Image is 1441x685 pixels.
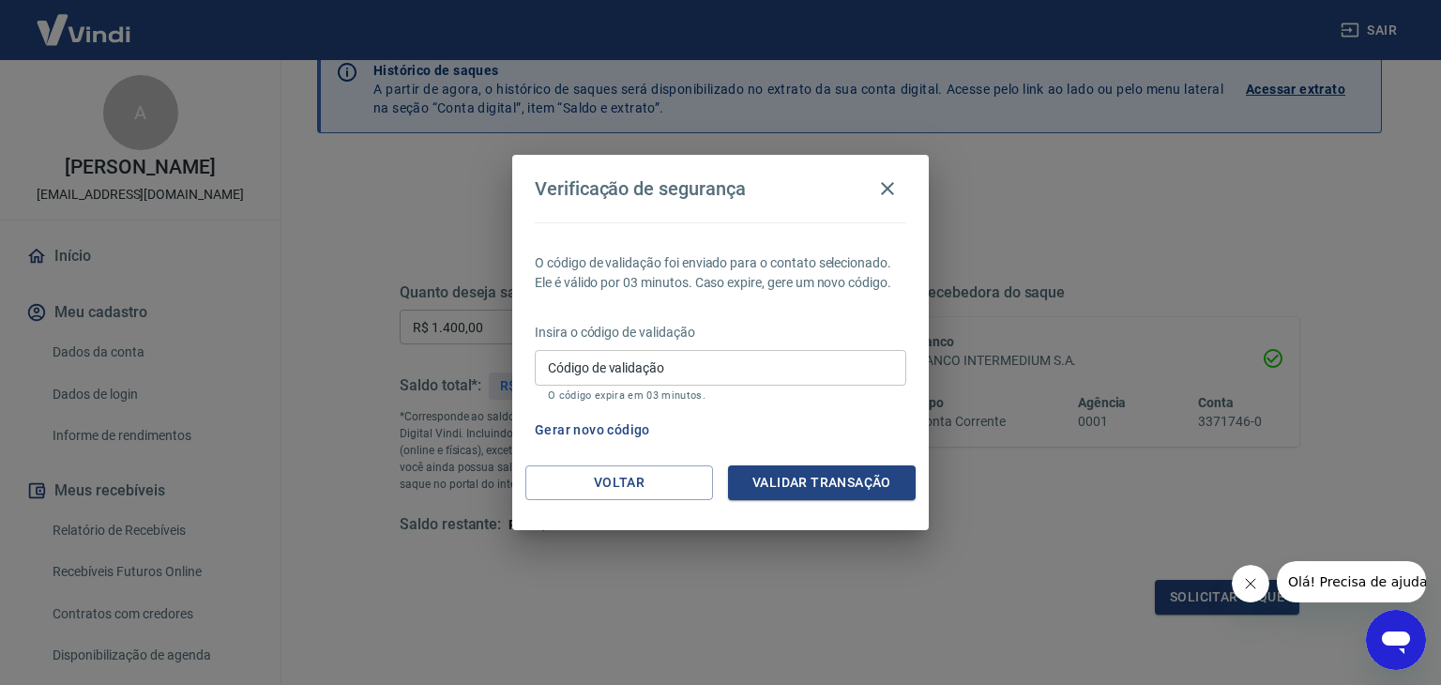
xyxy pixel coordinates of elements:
span: Olá! Precisa de ajuda? [11,13,158,28]
iframe: Botão para abrir a janela de mensagens [1366,610,1426,670]
iframe: Mensagem da empresa [1277,561,1426,602]
h4: Verificação de segurança [535,177,746,200]
p: O código expira em 03 minutos. [548,389,893,402]
iframe: Fechar mensagem [1232,565,1269,602]
button: Validar transação [728,465,916,500]
p: O código de validação foi enviado para o contato selecionado. Ele é válido por 03 minutos. Caso e... [535,253,906,293]
button: Voltar [525,465,713,500]
p: Insira o código de validação [535,323,906,342]
button: Gerar novo código [527,413,658,448]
